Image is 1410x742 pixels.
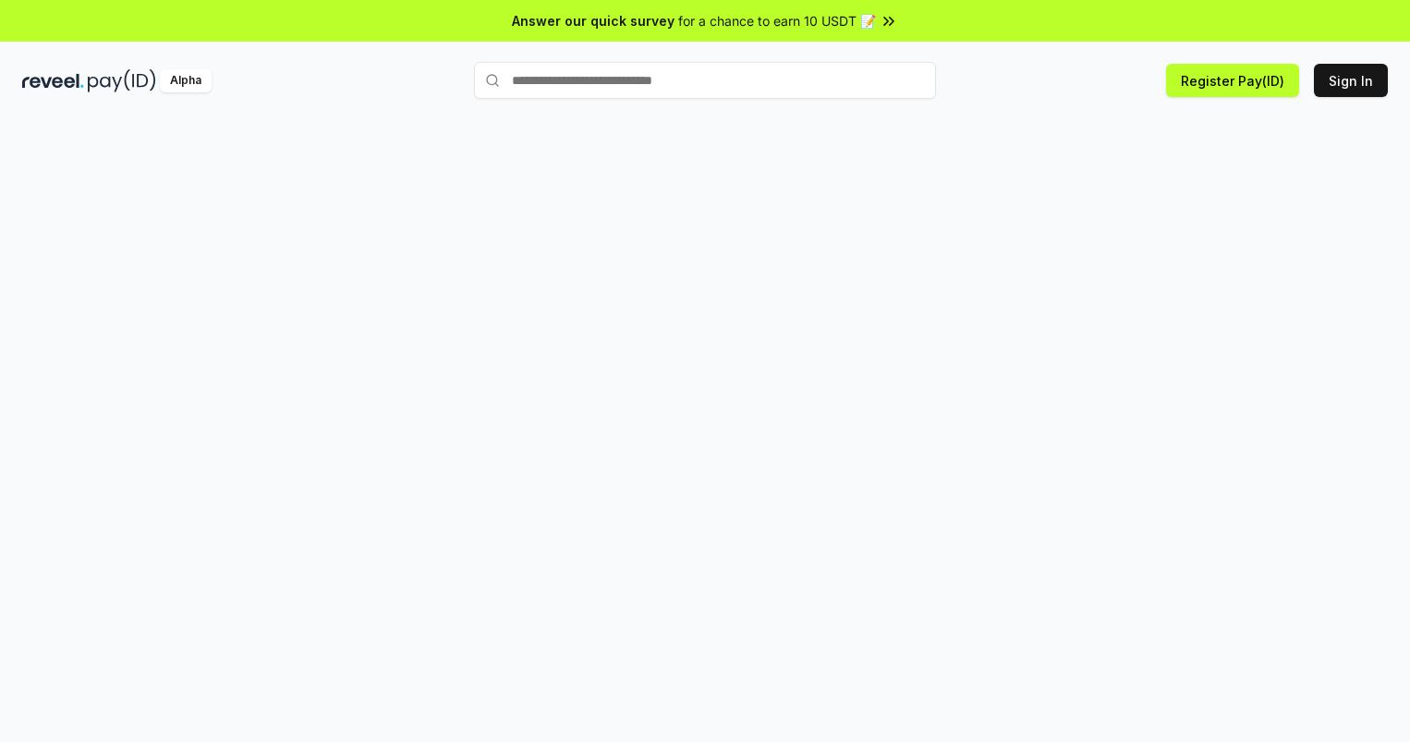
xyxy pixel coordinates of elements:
[88,69,156,92] img: pay_id
[22,69,84,92] img: reveel_dark
[512,11,675,30] span: Answer our quick survey
[678,11,876,30] span: for a chance to earn 10 USDT 📝
[1166,64,1299,97] button: Register Pay(ID)
[160,69,212,92] div: Alpha
[1314,64,1388,97] button: Sign In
